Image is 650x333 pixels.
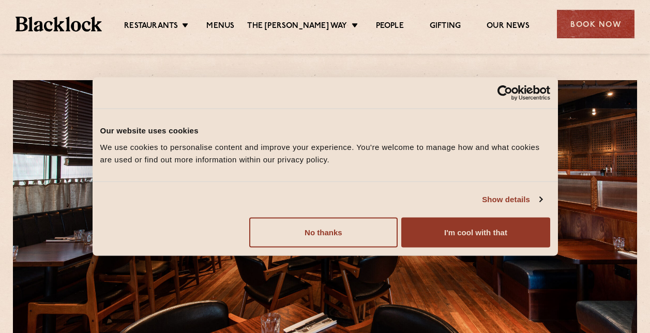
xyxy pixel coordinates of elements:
[206,21,234,33] a: Menus
[487,21,530,33] a: Our News
[16,17,102,31] img: BL_Textured_Logo-footer-cropped.svg
[460,85,550,101] a: Usercentrics Cookiebot - opens in a new window
[247,21,347,33] a: The [PERSON_NAME] Way
[401,217,550,247] button: I'm cool with that
[100,141,550,165] div: We use cookies to personalise content and improve your experience. You're welcome to manage how a...
[430,21,461,33] a: Gifting
[249,217,398,247] button: No thanks
[376,21,404,33] a: People
[124,21,178,33] a: Restaurants
[557,10,634,38] div: Book Now
[482,193,542,206] a: Show details
[100,125,550,137] div: Our website uses cookies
